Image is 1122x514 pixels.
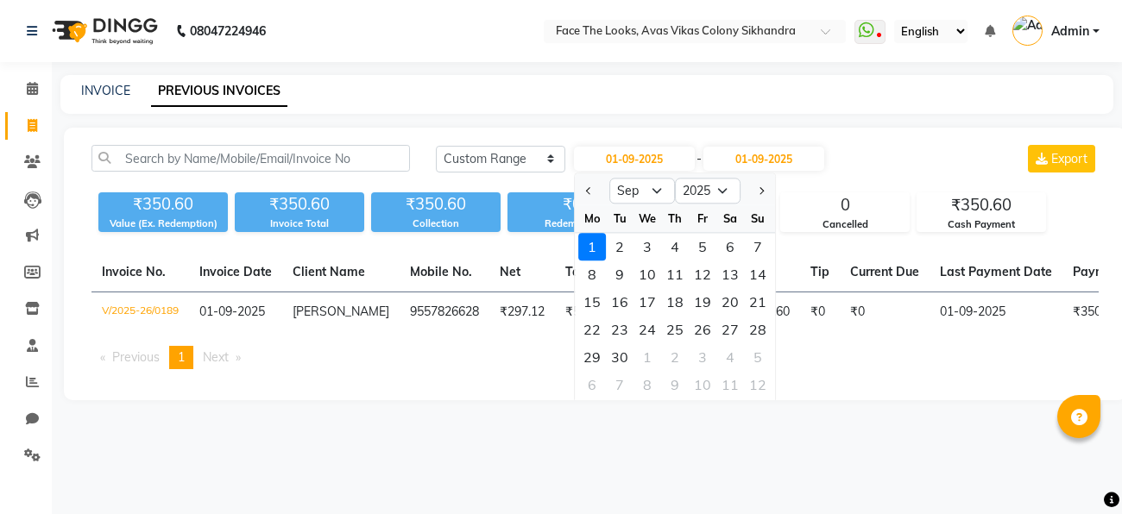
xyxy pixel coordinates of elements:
[703,147,824,171] input: End Date
[744,343,772,371] div: Sunday, October 5, 2025
[675,179,741,204] select: Select year
[574,147,695,171] input: Start Date
[744,233,772,260] div: Sunday, September 7, 2025
[1012,16,1043,46] img: Admin
[633,371,661,398] div: Wednesday, October 8, 2025
[744,260,772,288] div: Sunday, September 14, 2025
[400,292,489,333] td: 9557826628
[606,371,633,398] div: 7
[199,304,265,319] span: 01-09-2025
[661,260,689,288] div: 11
[689,343,716,371] div: 3
[633,288,661,316] div: Wednesday, September 17, 2025
[697,150,702,168] span: -
[689,233,716,260] div: 5
[606,316,633,343] div: 23
[689,316,716,343] div: Friday, September 26, 2025
[293,264,365,279] span: Client Name
[633,233,661,260] div: 3
[606,343,633,371] div: Tuesday, September 30, 2025
[565,264,587,279] span: Tax
[716,288,744,316] div: Saturday, September 20, 2025
[917,217,1045,232] div: Cash Payment
[744,233,772,260] div: 7
[800,292,840,333] td: ₹0
[500,264,520,279] span: Net
[661,371,689,398] div: 9
[609,179,675,204] select: Select month
[689,288,716,316] div: 19
[578,233,606,260] div: 1
[744,288,772,316] div: Sunday, September 21, 2025
[633,288,661,316] div: 17
[661,204,689,232] div: Th
[606,288,633,316] div: Tuesday, September 16, 2025
[555,292,614,333] td: ₹53.48
[661,316,689,343] div: 25
[507,192,637,216] div: ₹0
[716,371,744,398] div: 11
[744,316,772,343] div: Sunday, September 28, 2025
[606,371,633,398] div: Tuesday, October 7, 2025
[810,264,829,279] span: Tip
[578,343,606,371] div: 29
[112,349,160,365] span: Previous
[661,316,689,343] div: Thursday, September 25, 2025
[633,260,661,288] div: Wednesday, September 10, 2025
[199,264,272,279] span: Invoice Date
[633,316,661,343] div: 24
[606,343,633,371] div: 30
[190,7,266,55] b: 08047224946
[578,260,606,288] div: Monday, September 8, 2025
[633,233,661,260] div: Wednesday, September 3, 2025
[371,216,501,231] div: Collection
[91,346,1099,369] nav: Pagination
[744,288,772,316] div: 21
[716,260,744,288] div: Saturday, September 13, 2025
[716,260,744,288] div: 13
[744,204,772,232] div: Su
[235,192,364,216] div: ₹350.60
[606,260,633,288] div: 9
[293,304,389,319] span: [PERSON_NAME]
[661,371,689,398] div: Thursday, October 9, 2025
[578,343,606,371] div: Monday, September 29, 2025
[203,349,229,365] span: Next
[1051,22,1089,41] span: Admin
[716,288,744,316] div: 20
[98,192,228,216] div: ₹350.60
[371,192,501,216] div: ₹350.60
[410,264,472,279] span: Mobile No.
[578,371,606,398] div: 6
[930,292,1062,333] td: 01-09-2025
[661,288,689,316] div: Thursday, September 18, 2025
[633,371,661,398] div: 8
[716,204,744,232] div: Sa
[753,177,768,204] button: Next month
[689,204,716,232] div: Fr
[606,316,633,343] div: Tuesday, September 23, 2025
[178,349,185,365] span: 1
[744,316,772,343] div: 28
[81,83,130,98] a: INVOICE
[578,233,606,260] div: Monday, September 1, 2025
[716,316,744,343] div: Saturday, September 27, 2025
[151,76,287,107] a: PREVIOUS INVOICES
[940,264,1052,279] span: Last Payment Date
[716,233,744,260] div: 6
[1028,145,1095,172] button: Export
[716,343,744,371] div: Saturday, October 4, 2025
[689,316,716,343] div: 26
[661,233,689,260] div: Thursday, September 4, 2025
[633,343,661,371] div: Wednesday, October 1, 2025
[633,260,661,288] div: 10
[578,316,606,343] div: 22
[689,288,716,316] div: Friday, September 19, 2025
[744,343,772,371] div: 5
[582,177,596,204] button: Previous month
[578,204,606,232] div: Mo
[44,7,162,55] img: logo
[716,316,744,343] div: 27
[661,288,689,316] div: 18
[689,233,716,260] div: Friday, September 5, 2025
